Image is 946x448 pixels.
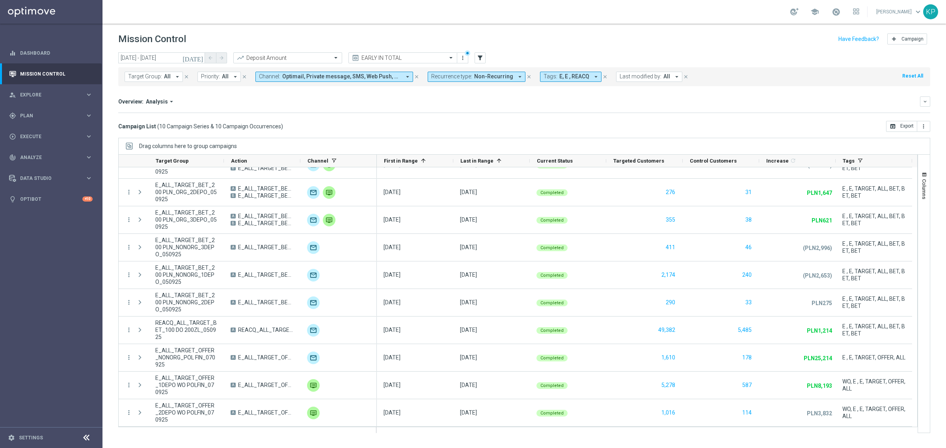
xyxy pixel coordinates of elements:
[85,174,93,182] i: keyboard_arrow_right
[807,189,832,196] p: PLN1,647
[384,244,400,251] div: 05 Sep 2025, Friday
[745,215,752,225] button: 38
[222,73,229,80] span: All
[307,214,320,226] img: Optimail
[465,50,470,56] div: There are unsaved changes
[475,52,486,63] button: filter_alt
[460,55,466,61] i: more_vert
[9,196,93,202] button: lightbulb Optibot +10
[307,158,328,164] span: Channel
[540,328,564,333] span: Completed
[428,72,525,82] button: Recurrence type: Non-Recurring arrow_drop_down
[307,296,320,309] img: Optimail
[460,271,477,278] div: 05 Sep 2025, Friday
[182,54,204,61] i: [DATE]
[20,113,85,118] span: Plan
[9,71,93,77] button: Mission Control
[259,73,280,80] span: Channel:
[9,63,93,84] div: Mission Control
[540,273,564,278] span: Completed
[741,270,752,280] button: 240
[119,179,377,206] div: Press SPACE to select this row.
[384,271,400,278] div: 05 Sep 2025, Friday
[119,399,377,427] div: Press SPACE to select this row.
[812,217,832,224] p: PLN621
[842,240,905,254] span: E , E, TARGET, ALL, BET, BET, BET
[601,72,609,81] button: close
[307,352,320,364] div: Optimail
[323,186,335,199] img: Private message
[922,99,928,104] i: keyboard_arrow_down
[231,272,236,277] span: A
[348,52,457,63] ng-select: EARLY IN TOTAL
[125,326,132,333] i: more_vert
[231,355,236,360] span: A
[231,221,236,226] span: B
[183,72,190,81] button: close
[238,381,294,389] span: E_ALL_TARGET_OFFER_1DEPO WO POLFIN_070925
[377,399,912,427] div: Press SPACE to select this row.
[231,328,236,332] span: A
[9,175,93,181] button: Data Studio keyboard_arrow_right
[119,289,377,317] div: Press SPACE to select this row.
[377,261,912,289] div: Press SPACE to select this row.
[155,374,217,396] span: E_ALL_TARGET_OFFER_1DEPO WO POLFIN_070925
[9,189,93,209] div: Optibot
[125,299,132,306] button: more_vert
[155,319,217,341] span: REACQ_ALL_TARGET_BET_100 DO 200ZL_050925
[143,98,177,105] button: Analysis arrow_drop_down
[613,158,664,164] span: Targeted Customers
[125,216,132,223] button: more_vert
[174,73,181,80] i: arrow_drop_down
[201,73,220,80] span: Priority:
[745,187,752,197] button: 31
[384,216,400,223] div: 05 Sep 2025, Friday
[602,74,608,80] i: close
[673,73,680,80] i: arrow_drop_down
[766,158,789,164] span: Increase
[125,72,183,82] button: Target Group: All arrow_drop_down
[665,187,676,197] button: 276
[238,354,294,361] span: E_ALL_TARGET_OFFER_NONORG_POL FIN_070925
[125,354,132,361] button: more_vert
[238,326,294,333] span: REACQ_ALL_TARGET_BET_100 DO 200ZL_050925
[9,91,85,98] div: Explore
[921,179,927,199] span: Columns
[807,327,832,334] p: PLN1,214
[281,123,283,130] span: )
[119,206,377,234] div: Press SPACE to select this row.
[657,325,676,335] button: 49,382
[9,113,93,119] button: gps_fixed Plan keyboard_arrow_right
[9,175,85,182] div: Data Studio
[683,74,689,80] i: close
[536,271,568,279] colored-tag: Completed
[238,185,294,192] span: E_ALL_TARGET_BET_200 PLN_ORG_TESTA_2DEPO_050925
[384,381,400,389] div: 07 Sep 2025, Sunday
[887,33,927,44] button: add Campaign
[842,268,905,282] span: E , E, TARGET, ALL, BET, BET, BET
[238,220,294,227] span: E_ALL_TARGET_BET_200 PLN_ORG_TESTB_3DEPO_050925
[413,72,420,81] button: close
[238,409,294,416] span: E_ALL_TARGET_OFFER_2DEPO WO POLFIN_070925
[323,214,335,226] div: Private message
[737,325,752,335] button: 5,485
[842,354,905,361] span: E , E, TARGET, OFFER, ALL
[231,166,236,170] span: B
[9,133,16,140] i: play_circle_outline
[236,54,244,62] i: trending_up
[790,157,796,164] i: refresh
[474,73,513,80] span: Non-Recurring
[307,269,320,281] img: Optimail
[544,73,557,80] span: Tags:
[307,379,320,392] img: Private message
[665,243,676,252] button: 411
[231,245,236,250] span: A
[125,409,132,416] button: more_vert
[238,271,294,278] span: E_ALL_TARGET_BET_200 PLN_NONORG_1DEPO_050925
